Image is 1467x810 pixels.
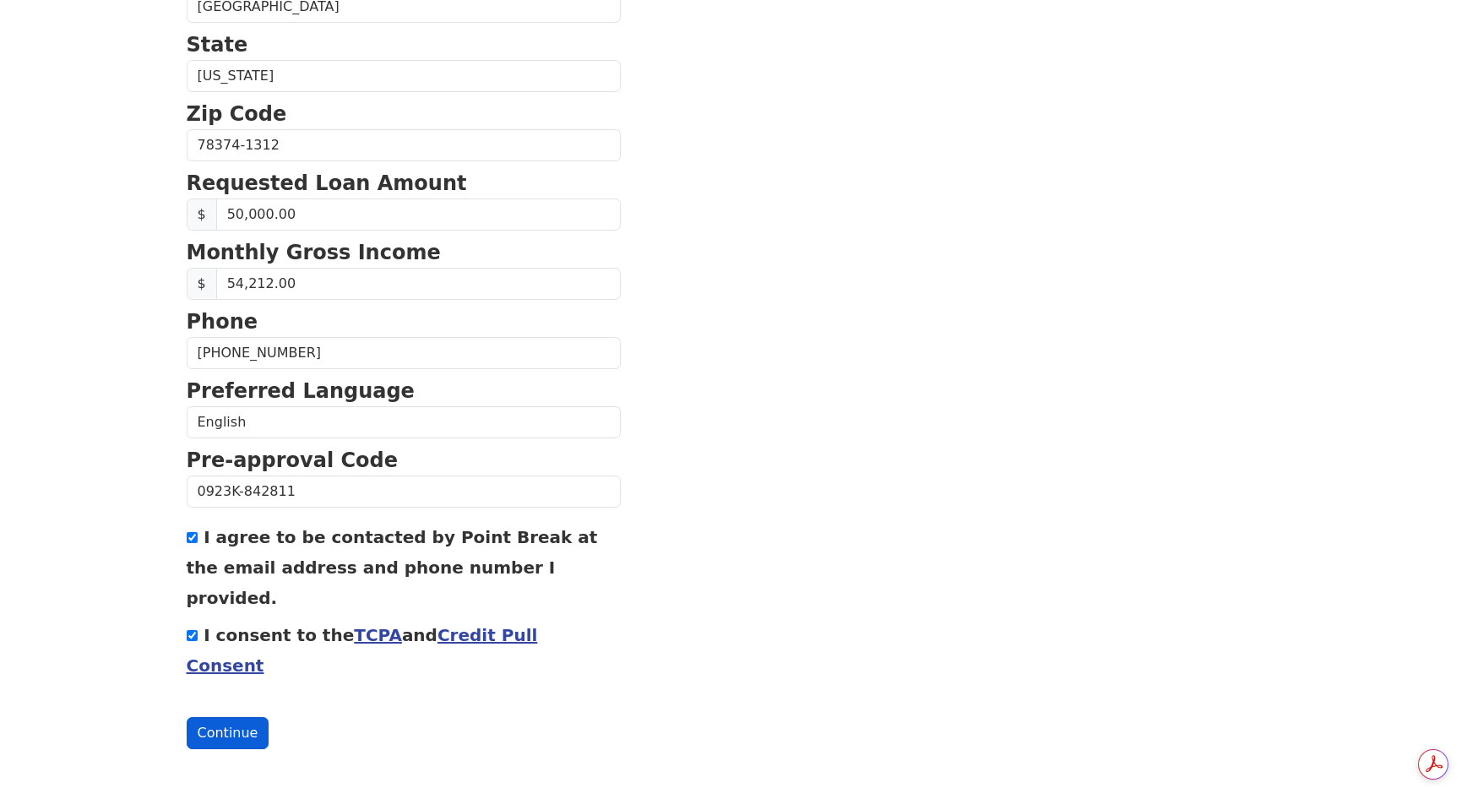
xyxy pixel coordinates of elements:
[187,448,399,472] strong: Pre-approval Code
[354,625,402,645] a: TCPA
[187,476,621,508] input: Pre-approval Code
[187,310,258,334] strong: Phone
[187,237,621,268] p: Monthly Gross Income
[187,102,287,126] strong: Zip Code
[187,268,217,300] span: $
[187,33,248,57] strong: State
[187,379,415,403] strong: Preferred Language
[187,337,621,369] input: Phone
[216,198,621,231] input: Requested Loan Amount
[187,129,621,161] input: Zip Code
[187,717,269,749] button: Continue
[187,198,217,231] span: $
[187,171,467,195] strong: Requested Loan Amount
[216,268,621,300] input: Monthly Gross Income
[187,625,538,676] label: I consent to the and
[187,527,598,608] label: I agree to be contacted by Point Break at the email address and phone number I provided.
